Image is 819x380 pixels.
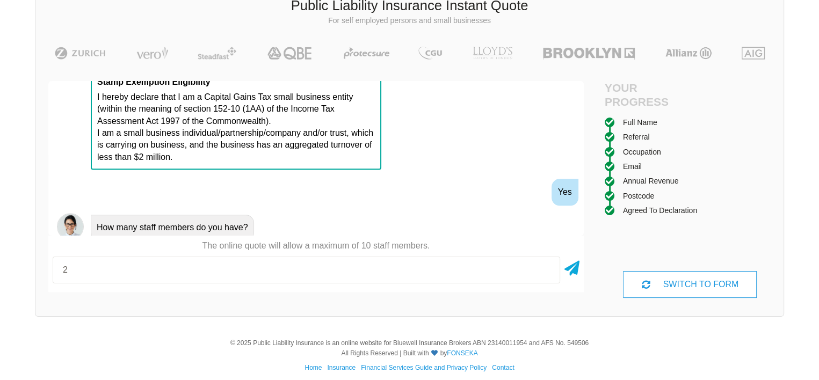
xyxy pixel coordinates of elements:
div: Referral [623,131,650,143]
img: QBE | Public Liability Insurance [261,47,319,60]
div: How many staff members do you have? [91,215,254,240]
p: Stamp Exemption Eligibility [97,76,375,88]
div: Postcode [623,190,654,202]
a: Financial Services Guide and Privacy Policy [361,364,487,371]
p: The online quote will allow a maximum of 10 staff members. [48,240,584,252]
input: Number of staff [53,257,560,283]
img: Zurich | Public Liability Insurance [50,47,111,60]
img: Allianz | Public Liability Insurance [660,47,717,60]
p: For self employed persons and small businesses [44,16,775,26]
img: Steadfast | Public Liability Insurance [193,47,241,60]
img: CGU | Public Liability Insurance [414,47,446,60]
img: LLOYD's | Public Liability Insurance [467,47,518,60]
img: Chatbot | PLI [57,213,84,240]
div: Email [623,160,642,172]
a: Contact [492,364,514,371]
img: AIG | Public Liability Insurance [737,47,769,60]
div: SWITCH TO FORM [623,271,757,298]
img: Brooklyn | Public Liability Insurance [539,47,639,60]
h4: Your Progress [605,81,690,108]
img: Protecsure | Public Liability Insurance [339,47,394,60]
div: Full Name [623,116,657,128]
div: Annual Revenue [623,175,679,187]
a: Home [305,364,322,371]
div: Occupation [623,146,661,158]
a: Insurance [327,364,356,371]
a: FONSEKA [447,349,477,357]
div: Agreed to Declaration [623,204,697,216]
img: Vero | Public Liability Insurance [132,47,173,60]
p: I hereby declare that I am a Capital Gains Tax small business entity (within the meaning of secti... [97,91,375,163]
div: Yes [552,179,578,206]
